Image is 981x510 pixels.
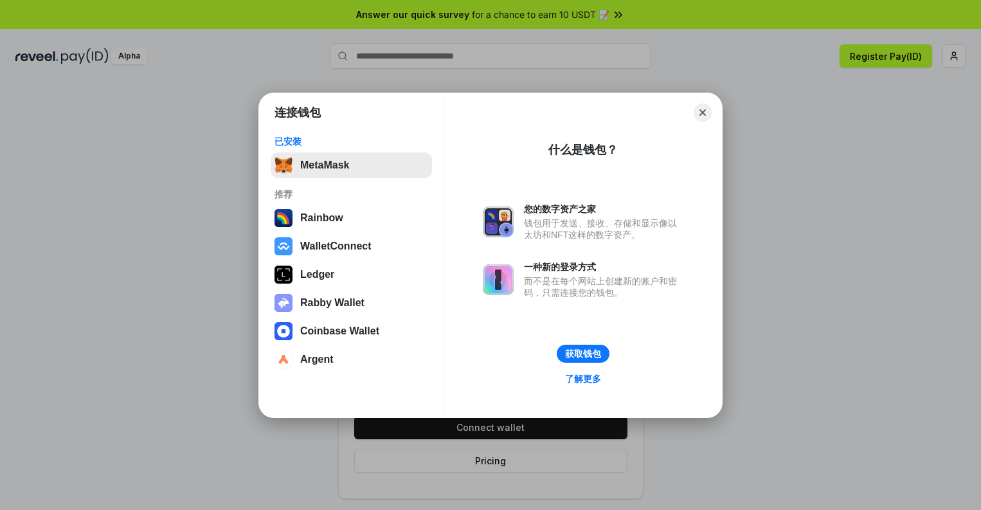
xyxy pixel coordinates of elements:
img: svg+xml,%3Csvg%20width%3D%22120%22%20height%3D%22120%22%20viewBox%3D%220%200%20120%20120%22%20fil... [274,209,292,227]
img: svg+xml,%3Csvg%20width%3D%2228%22%20height%3D%2228%22%20viewBox%3D%220%200%2028%2028%22%20fill%3D... [274,322,292,340]
div: MetaMask [300,159,349,171]
button: Close [694,104,712,122]
img: svg+xml,%3Csvg%20xmlns%3D%22http%3A%2F%2Fwww.w3.org%2F2000%2Fsvg%22%20width%3D%2228%22%20height%3... [274,266,292,284]
div: 一种新的登录方式 [524,261,683,273]
div: 推荐 [274,188,428,200]
button: Rabby Wallet [271,290,432,316]
button: Coinbase Wallet [271,318,432,344]
img: svg+xml,%3Csvg%20xmlns%3D%22http%3A%2F%2Fwww.w3.org%2F2000%2Fsvg%22%20fill%3D%22none%22%20viewBox... [483,206,514,237]
div: Rabby Wallet [300,297,364,309]
div: WalletConnect [300,241,372,252]
div: Rainbow [300,212,343,224]
div: 什么是钱包？ [548,142,618,158]
button: MetaMask [271,152,432,178]
a: 了解更多 [557,370,609,387]
div: 已安装 [274,136,428,147]
button: Rainbow [271,205,432,231]
div: 获取钱包 [565,348,601,360]
div: 钱包用于发送、接收、存储和显示像以太坊和NFT这样的数字资产。 [524,217,683,241]
button: 获取钱包 [557,345,609,363]
img: svg+xml,%3Csvg%20width%3D%2228%22%20height%3D%2228%22%20viewBox%3D%220%200%2028%2028%22%20fill%3D... [274,237,292,255]
button: WalletConnect [271,233,432,259]
div: 了解更多 [565,373,601,385]
button: Argent [271,347,432,372]
div: 而不是在每个网站上创建新的账户和密码，只需连接您的钱包。 [524,275,683,298]
button: Ledger [271,262,432,287]
div: Coinbase Wallet [300,325,379,337]
img: svg+xml,%3Csvg%20width%3D%2228%22%20height%3D%2228%22%20viewBox%3D%220%200%2028%2028%22%20fill%3D... [274,351,292,369]
img: svg+xml,%3Csvg%20xmlns%3D%22http%3A%2F%2Fwww.w3.org%2F2000%2Fsvg%22%20fill%3D%22none%22%20viewBox... [483,264,514,295]
h1: 连接钱包 [274,105,321,120]
div: 您的数字资产之家 [524,203,683,215]
img: svg+xml,%3Csvg%20xmlns%3D%22http%3A%2F%2Fwww.w3.org%2F2000%2Fsvg%22%20fill%3D%22none%22%20viewBox... [274,294,292,312]
img: svg+xml,%3Csvg%20fill%3D%22none%22%20height%3D%2233%22%20viewBox%3D%220%200%2035%2033%22%20width%... [274,156,292,174]
div: Argent [300,354,334,365]
div: Ledger [300,269,334,280]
